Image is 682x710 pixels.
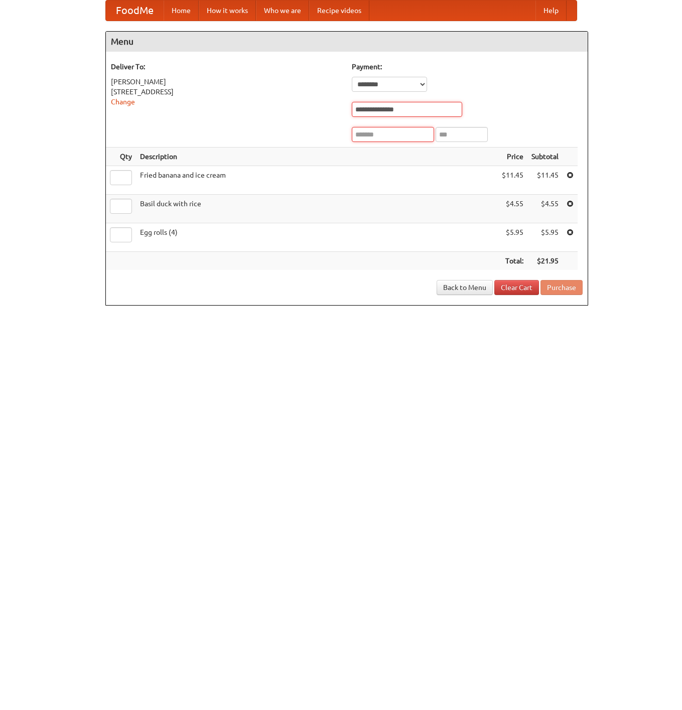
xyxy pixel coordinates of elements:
[106,148,136,166] th: Qty
[111,77,342,87] div: [PERSON_NAME]
[111,62,342,72] h5: Deliver To:
[164,1,199,21] a: Home
[527,223,563,252] td: $5.95
[535,1,567,21] a: Help
[136,148,498,166] th: Description
[352,62,583,72] h5: Payment:
[498,195,527,223] td: $4.55
[540,280,583,295] button: Purchase
[111,87,342,97] div: [STREET_ADDRESS]
[527,195,563,223] td: $4.55
[111,98,135,106] a: Change
[136,223,498,252] td: Egg rolls (4)
[199,1,256,21] a: How it works
[136,195,498,223] td: Basil duck with rice
[527,252,563,270] th: $21.95
[527,148,563,166] th: Subtotal
[106,1,164,21] a: FoodMe
[136,166,498,195] td: Fried banana and ice cream
[437,280,493,295] a: Back to Menu
[309,1,369,21] a: Recipe videos
[106,32,588,52] h4: Menu
[498,148,527,166] th: Price
[498,252,527,270] th: Total:
[256,1,309,21] a: Who we are
[498,166,527,195] td: $11.45
[498,223,527,252] td: $5.95
[527,166,563,195] td: $11.45
[494,280,539,295] a: Clear Cart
